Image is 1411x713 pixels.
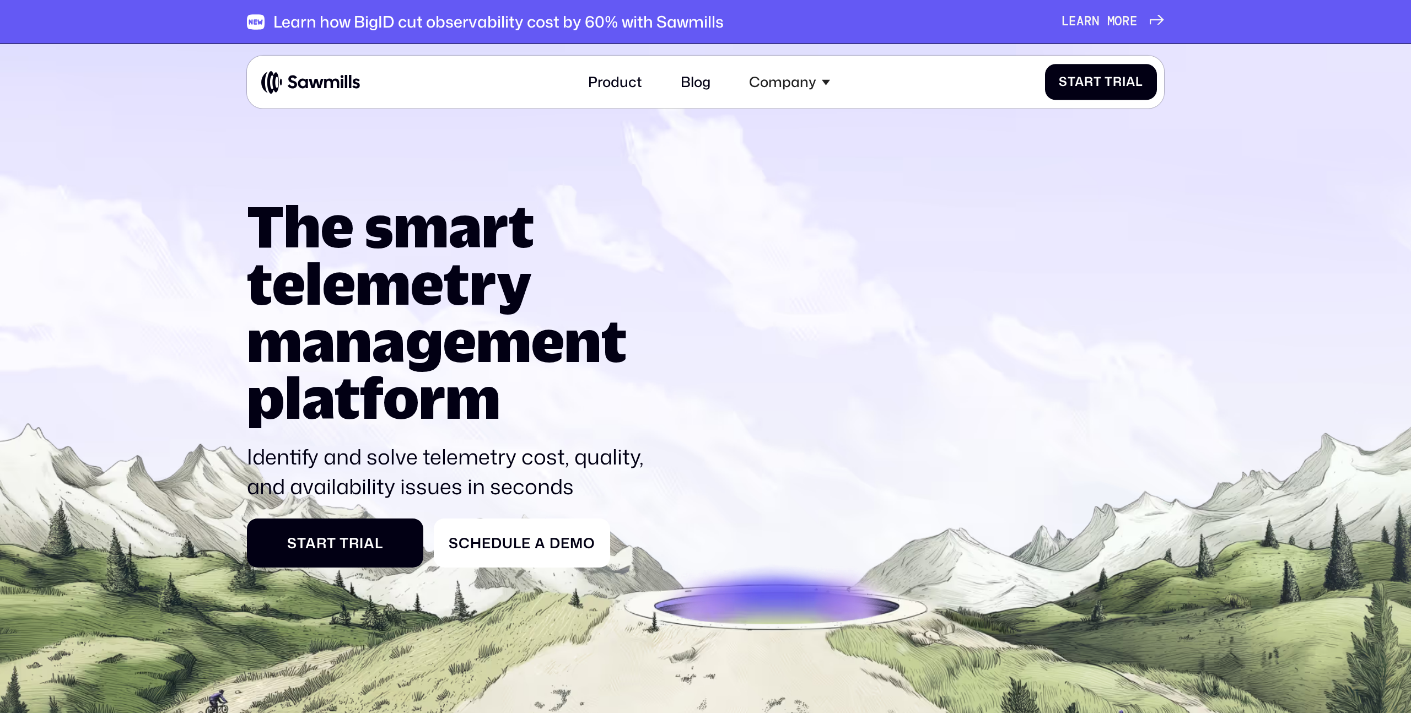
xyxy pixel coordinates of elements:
[434,518,610,567] a: Schedule a Demo
[1045,64,1157,100] a: Start Trial
[448,534,596,552] div: Schedule a Demo
[1062,14,1164,29] a: Learn more
[670,63,721,101] a: Blog
[261,534,410,552] div: Start Trial
[247,197,656,426] h1: The smart telemetry management platform
[273,12,724,31] div: Learn how BigID cut observability cost by 60% with Sawmills
[1062,14,1138,29] div: Learn more
[749,74,816,91] div: Company
[247,518,423,567] a: Start Trial
[247,442,656,501] p: Identify and solve telemetry cost, quality, and availability issues in seconds
[1059,75,1143,90] div: Start Trial
[577,63,652,101] a: Product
